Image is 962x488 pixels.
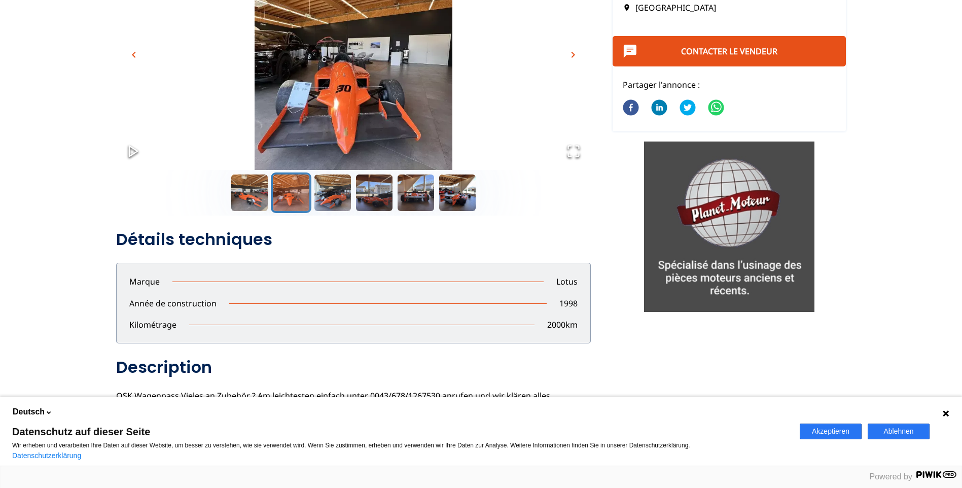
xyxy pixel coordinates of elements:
p: Année de construction [117,298,229,309]
p: Partager l'annonce : [623,79,836,90]
button: Go to Slide 3 [312,172,353,213]
button: linkedin [651,93,667,124]
span: Datenschutz auf dieser Seite [12,427,788,437]
button: Go to Slide 2 [271,172,311,213]
h2: Détails techniques [116,229,591,250]
div: OSK Wagenpass Vieles an Zubehör ? Am leichtesten einfach unter 0043/678/1267530 anrufen und wir k... [116,229,591,400]
button: twitter [680,93,696,124]
h2: Description [116,357,591,377]
button: chevron_right [565,47,581,62]
p: [GEOGRAPHIC_DATA] [623,2,836,13]
p: Marque [117,276,172,287]
p: 2000 km [535,319,590,330]
span: Powered by [870,472,913,481]
button: Contacter le vendeur [613,36,846,66]
button: Play or Pause Slideshow [116,134,151,170]
button: Go to Slide 5 [396,172,436,213]
p: Wir erheben und verarbeiten Ihre Daten auf dieser Website, um besser zu verstehen, wie sie verwen... [12,442,788,449]
a: Contacter le vendeur [681,46,777,57]
button: Akzeptieren [800,424,862,439]
button: Ablehnen [868,424,930,439]
button: Go to Slide 1 [229,172,270,213]
span: chevron_left [128,49,140,61]
a: Datenschutzerklärung [12,451,81,460]
span: chevron_right [567,49,579,61]
span: Deutsch [13,406,45,417]
button: Go to Slide 4 [354,172,395,213]
button: whatsapp [708,93,724,124]
p: 1998 [547,298,590,309]
button: facebook [623,93,639,124]
div: Thumbnail Navigation [116,172,591,213]
button: Go to Slide 6 [437,172,478,213]
button: chevron_left [126,47,141,62]
p: Lotus [544,276,590,287]
p: Kilométrage [117,319,189,330]
button: Open Fullscreen [556,134,591,170]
